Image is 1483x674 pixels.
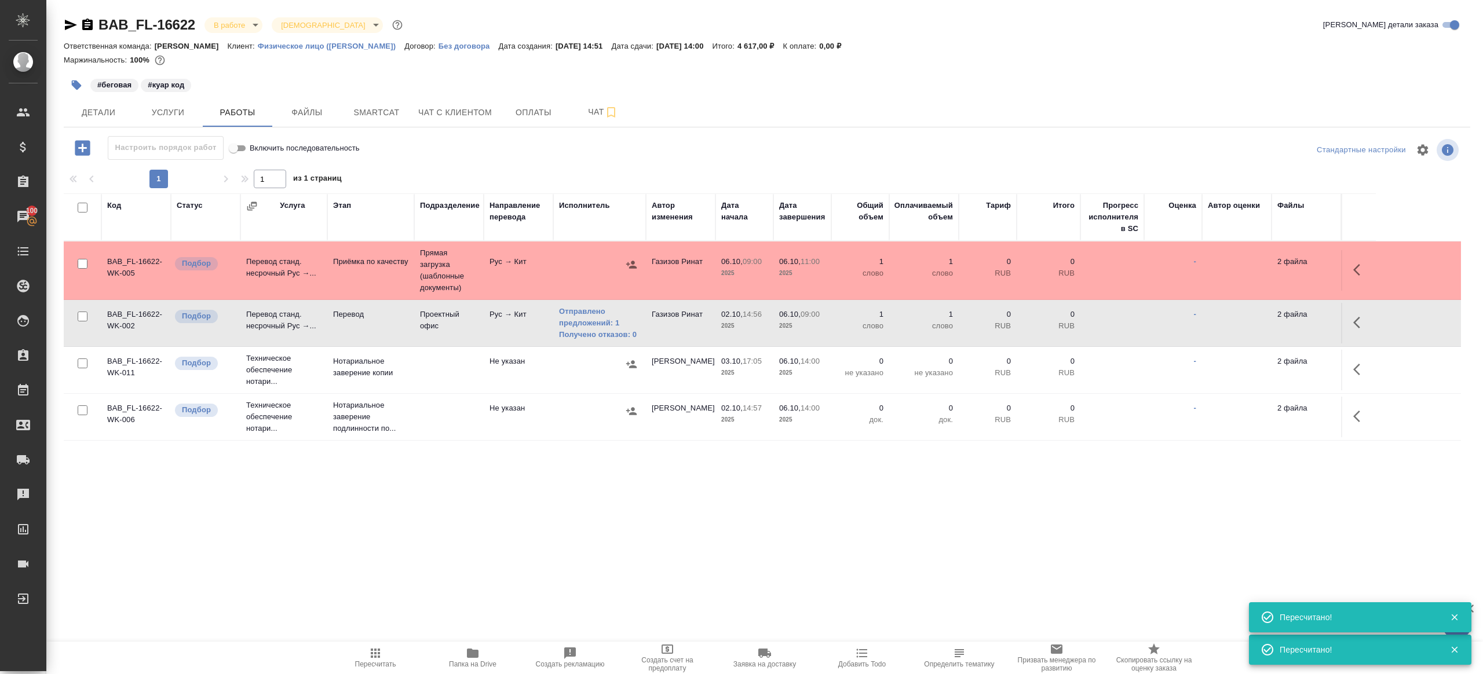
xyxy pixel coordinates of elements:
div: Дата завершения [779,200,825,223]
button: Закрыть [1442,644,1466,655]
div: Услуга [280,200,305,211]
p: слово [837,268,883,279]
p: 0 [895,402,953,414]
p: Маржинальность: [64,56,130,64]
td: Рус → Кит [484,250,553,291]
p: RUB [965,367,1011,379]
p: Дата создания: [498,42,555,50]
p: Подбор [182,310,211,322]
span: Добавить Todo [838,660,886,668]
p: 06.10, [779,310,801,318]
div: Подразделение [420,200,480,211]
p: 0 [837,402,883,414]
p: Приёмка по качеству [333,256,408,268]
p: 02.10, [721,310,743,318]
a: BAB_FL-16622 [98,17,195,32]
span: куар код [140,79,192,89]
p: 0 [1022,356,1075,367]
div: Прогресс исполнителя в SC [1086,200,1138,235]
a: 100 [3,202,43,231]
td: BAB_FL-16622-WK-011 [101,350,171,390]
td: BAB_FL-16622-WK-002 [101,303,171,343]
div: Пересчитано! [1280,611,1433,623]
p: слово [837,320,883,332]
p: 14:00 [801,357,820,365]
td: [PERSON_NAME] [646,350,715,390]
p: #куар код [148,79,184,91]
button: Здесь прячутся важные кнопки [1346,402,1374,430]
p: Перевод [333,309,408,320]
div: Общий объем [837,200,883,223]
p: 11:00 [801,257,820,266]
button: Добавить Todo [813,642,911,674]
p: [DATE] 14:51 [556,42,612,50]
button: В работе [210,20,249,30]
div: Тариф [986,200,1011,211]
p: 17:05 [743,357,762,365]
p: 2025 [721,414,768,426]
a: Получено отказов: 0 [559,329,640,340]
p: 2 файла [1277,356,1335,367]
p: [PERSON_NAME] [155,42,228,50]
p: Подбор [182,357,211,369]
span: Призвать менеджера по развитию [1015,656,1098,672]
td: Не указан [484,397,553,437]
button: Определить тематику [911,642,1008,674]
p: 09:00 [801,310,820,318]
p: Подбор [182,258,211,269]
p: 2025 [779,367,825,379]
span: [PERSON_NAME] детали заказа [1323,19,1438,31]
span: Оплаты [506,105,561,120]
p: Итого: [713,42,737,50]
p: RUB [965,268,1011,279]
span: Заявка на доставку [733,660,796,668]
span: Скопировать ссылку на оценку заказа [1112,656,1196,672]
span: Создать рекламацию [536,660,605,668]
p: 0,00 ₽ [819,42,850,50]
button: Создать рекламацию [521,642,619,674]
td: Техническое обеспечение нотари... [240,394,327,440]
span: из 1 страниц [293,171,342,188]
div: split button [1314,141,1409,159]
span: Работы [210,105,265,120]
td: Техническое обеспечение нотари... [240,347,327,393]
p: не указано [837,367,883,379]
p: док. [895,414,953,426]
button: Заявка на доставку [716,642,813,674]
div: Код [107,200,121,211]
p: не указано [895,367,953,379]
p: 0 [965,309,1011,320]
p: Клиент: [228,42,258,50]
p: Подбор [182,404,211,416]
button: Добавить тэг [64,72,89,98]
p: 0 [895,356,953,367]
div: Статус [177,200,203,211]
div: Оплачиваемый объем [894,200,953,223]
button: [DEMOGRAPHIC_DATA] [277,20,368,30]
button: Создать счет на предоплату [619,642,716,674]
td: Рус → Кит [484,303,553,343]
div: Итого [1053,200,1075,211]
span: Smartcat [349,105,404,120]
td: Не указан [484,350,553,390]
td: Газизов Ринат [646,250,715,291]
p: 4 617,00 ₽ [737,42,783,50]
p: 1 [837,256,883,268]
p: слово [895,268,953,279]
div: Можно подбирать исполнителей [174,356,235,371]
p: К оплате: [783,42,820,50]
div: Файлы [1277,200,1304,211]
div: Дата начала [721,200,768,223]
td: BAB_FL-16622-WK-005 [101,250,171,291]
td: Проектный офис [414,303,484,343]
div: Можно подбирать исполнителей [174,309,235,324]
p: 06.10, [779,404,801,412]
div: Автор изменения [652,200,710,223]
p: 14:56 [743,310,762,318]
span: Чат [575,105,631,119]
a: - [1194,357,1196,365]
div: Оценка [1168,200,1196,211]
svg: Подписаться [604,105,618,119]
p: 09:00 [743,257,762,266]
p: Договор: [404,42,439,50]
